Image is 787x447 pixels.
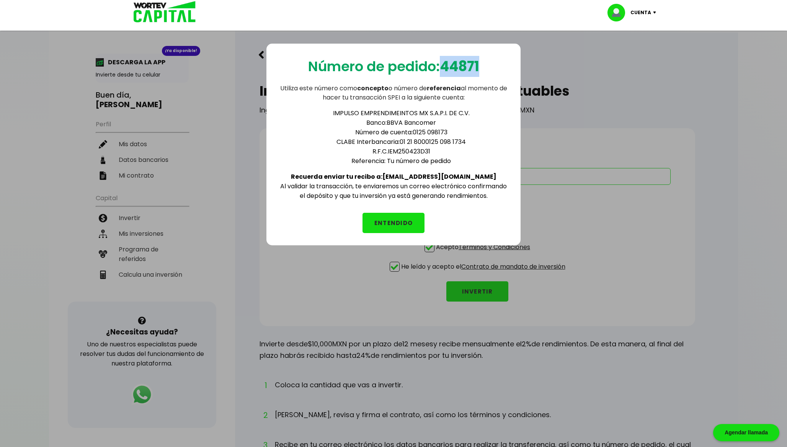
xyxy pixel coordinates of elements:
b: referencia [427,84,461,93]
b: 44871 [440,57,479,76]
p: Cuenta [630,7,651,18]
div: Al validar la transacción, te enviaremos un correo electrónico confirmando el depósito y que tu i... [279,102,508,201]
b: Recuerda enviar tu recibo a: [EMAIL_ADDRESS][DOMAIN_NAME] [291,172,496,181]
li: IMPULSO EMPRENDIMEINTOS MX S.A.P.I. DE C.V. [294,108,508,118]
li: Número de cuenta: 0125 098173 [294,127,508,137]
li: R.F.C. IEM250423D31 [294,147,508,156]
p: Número de pedido: [308,56,479,77]
div: Agendar llamada [713,424,779,441]
li: CLABE Interbancaria: 01 21 8000125 098 1734 [294,137,508,147]
img: profile-image [607,4,630,21]
li: Referencia: Tu número de pedido [294,156,508,166]
li: Banco: BBVA Bancomer [294,118,508,127]
b: concepto [357,84,389,93]
img: icon-down [651,11,661,14]
button: ENTENDIDO [362,213,425,233]
p: Utiliza este número como o número de al momento de hacer tu transacción SPEI a la siguiente cuenta: [279,84,508,102]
